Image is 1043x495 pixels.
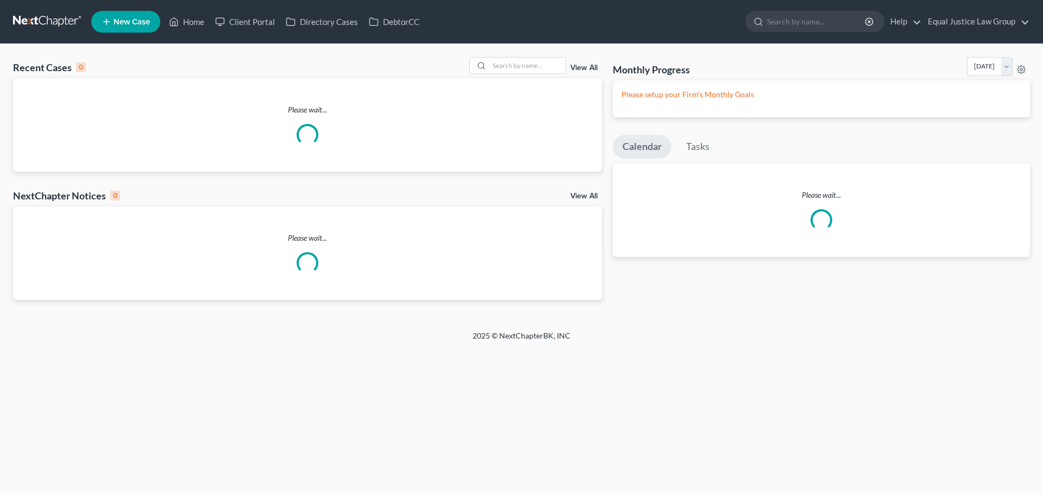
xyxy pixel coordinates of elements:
[613,190,1030,200] p: Please wait...
[13,61,86,74] div: Recent Cases
[76,62,86,72] div: 0
[13,233,602,243] p: Please wait...
[114,18,150,26] span: New Case
[570,64,598,72] a: View All
[570,192,598,200] a: View All
[164,12,210,32] a: Home
[280,12,363,32] a: Directory Cases
[767,11,866,32] input: Search by name...
[489,58,566,73] input: Search by name...
[613,63,690,76] h3: Monthly Progress
[885,12,921,32] a: Help
[613,135,671,159] a: Calendar
[13,189,120,202] div: NextChapter Notices
[110,191,120,200] div: 0
[212,330,831,350] div: 2025 © NextChapterBK, INC
[621,89,1021,100] p: Please setup your Firm's Monthly Goals
[676,135,719,159] a: Tasks
[922,12,1029,32] a: Equal Justice Law Group
[363,12,425,32] a: DebtorCC
[210,12,280,32] a: Client Portal
[13,104,602,115] p: Please wait...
